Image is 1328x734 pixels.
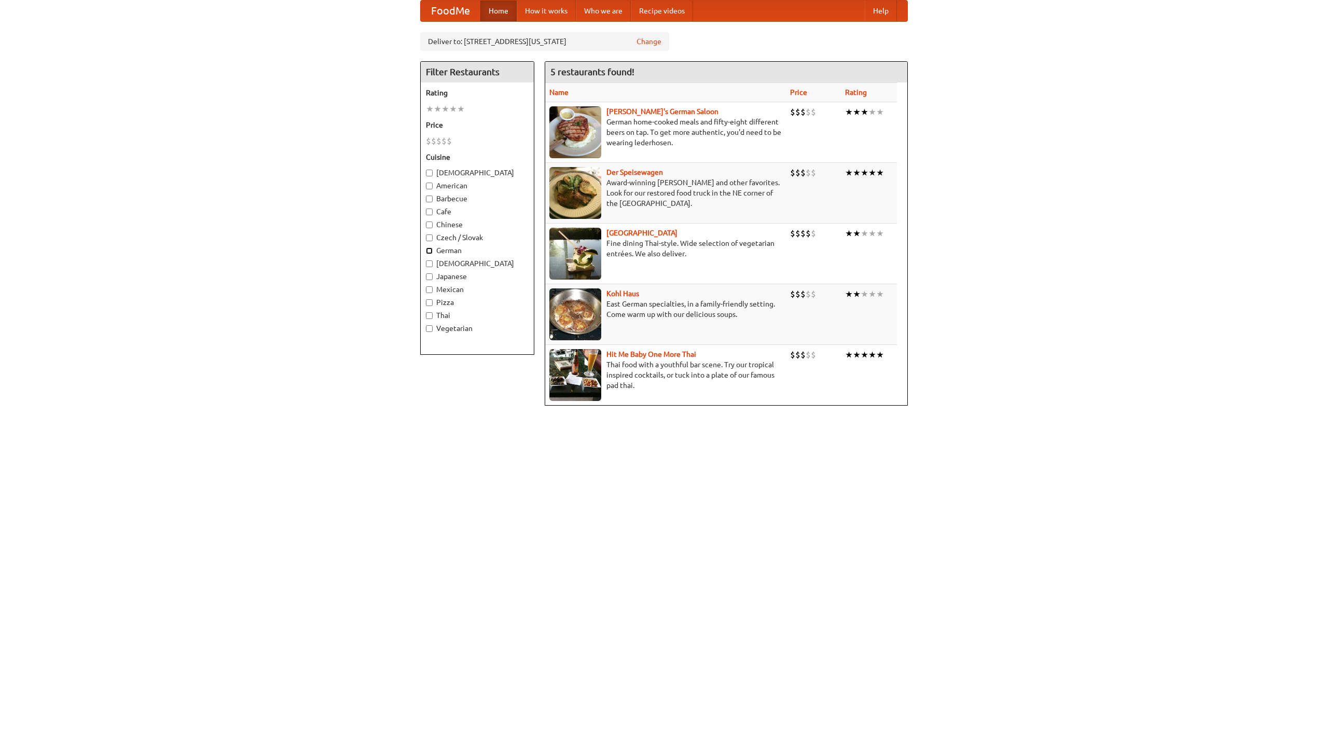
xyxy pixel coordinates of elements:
li: ★ [845,349,853,361]
a: Name [549,88,569,96]
a: Change [637,36,661,47]
input: Barbecue [426,196,433,202]
li: $ [800,228,806,239]
label: Vegetarian [426,323,529,334]
label: [DEMOGRAPHIC_DATA] [426,258,529,269]
img: satay.jpg [549,228,601,280]
input: Czech / Slovak [426,234,433,241]
input: [DEMOGRAPHIC_DATA] [426,170,433,176]
li: $ [800,288,806,300]
li: $ [806,228,811,239]
li: $ [800,106,806,118]
label: Japanese [426,271,529,282]
li: $ [436,135,441,147]
p: Award-winning [PERSON_NAME] and other favorites. Look for our restored food truck in the NE corne... [549,177,782,209]
p: Fine dining Thai-style. Wide selection of vegetarian entrées. We also deliver. [549,238,782,259]
li: $ [800,167,806,178]
h5: Rating [426,88,529,98]
li: $ [795,349,800,361]
li: $ [795,228,800,239]
img: babythai.jpg [549,349,601,401]
a: Who we are [576,1,631,21]
li: $ [790,349,795,361]
li: ★ [868,288,876,300]
input: German [426,247,433,254]
input: Mexican [426,286,433,293]
label: Thai [426,310,529,321]
a: [PERSON_NAME]'s German Saloon [606,107,718,116]
input: American [426,183,433,189]
li: ★ [876,228,884,239]
a: Price [790,88,807,96]
li: ★ [876,106,884,118]
label: Barbecue [426,193,529,204]
li: ★ [845,288,853,300]
li: $ [811,167,816,178]
li: $ [790,167,795,178]
a: FoodMe [421,1,480,21]
label: Mexican [426,284,529,295]
b: Der Speisewagen [606,168,663,176]
li: ★ [449,103,457,115]
li: ★ [853,228,861,239]
li: $ [447,135,452,147]
label: Pizza [426,297,529,308]
li: $ [795,167,800,178]
li: ★ [853,106,861,118]
li: ★ [876,167,884,178]
li: ★ [861,228,868,239]
p: East German specialties, in a family-friendly setting. Come warm up with our delicious soups. [549,299,782,320]
img: esthers.jpg [549,106,601,158]
a: Hit Me Baby One More Thai [606,350,696,358]
li: ★ [853,167,861,178]
li: $ [811,106,816,118]
li: $ [441,135,447,147]
li: ★ [861,167,868,178]
li: ★ [876,288,884,300]
li: $ [806,106,811,118]
input: Japanese [426,273,433,280]
a: Kohl Haus [606,289,639,298]
li: $ [806,288,811,300]
li: $ [811,228,816,239]
div: Deliver to: [STREET_ADDRESS][US_STATE] [420,32,669,51]
li: $ [806,349,811,361]
li: $ [426,135,431,147]
label: American [426,181,529,191]
input: Pizza [426,299,433,306]
li: ★ [868,167,876,178]
a: Recipe videos [631,1,693,21]
h5: Cuisine [426,152,529,162]
label: German [426,245,529,256]
label: Chinese [426,219,529,230]
li: ★ [853,288,861,300]
label: Czech / Slovak [426,232,529,243]
li: ★ [876,349,884,361]
label: [DEMOGRAPHIC_DATA] [426,168,529,178]
p: German home-cooked meals and fifty-eight different beers on tap. To get more authentic, you'd nee... [549,117,782,148]
a: Home [480,1,517,21]
li: ★ [845,106,853,118]
li: ★ [845,167,853,178]
h5: Price [426,120,529,130]
input: Chinese [426,221,433,228]
li: $ [811,349,816,361]
input: Thai [426,312,433,319]
input: [DEMOGRAPHIC_DATA] [426,260,433,267]
label: Cafe [426,206,529,217]
li: ★ [426,103,434,115]
li: $ [795,288,800,300]
a: [GEOGRAPHIC_DATA] [606,229,677,237]
li: $ [790,106,795,118]
a: Help [865,1,897,21]
a: How it works [517,1,576,21]
li: $ [800,349,806,361]
li: ★ [457,103,465,115]
li: $ [790,288,795,300]
li: $ [790,228,795,239]
li: ★ [868,228,876,239]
